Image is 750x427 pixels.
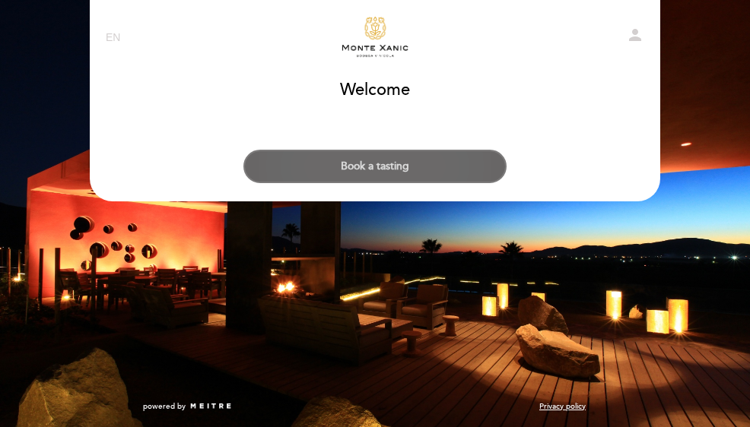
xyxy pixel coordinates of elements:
[626,26,644,44] i: person
[189,403,233,410] img: MEITRE
[243,150,507,183] button: Book a tasting
[143,401,233,412] a: powered by
[539,401,586,412] a: Privacy policy
[280,17,470,59] a: Descubre Monte Xanic
[626,26,644,49] button: person
[340,81,410,100] h1: Welcome
[143,401,186,412] span: powered by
